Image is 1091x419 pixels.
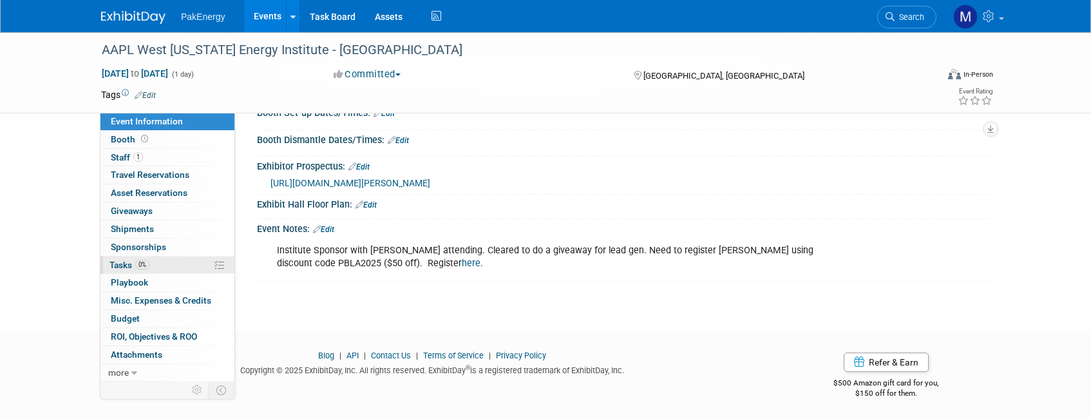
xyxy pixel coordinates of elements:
sup: ® [466,364,470,371]
td: Tags [101,88,156,101]
a: Asset Reservations [100,184,234,202]
a: Shipments [100,220,234,238]
div: Event Format [860,67,993,86]
td: Personalize Event Tab Strip [186,382,209,398]
a: Blog [318,351,334,360]
span: Tasks [109,260,149,270]
span: | [361,351,369,360]
img: ExhibitDay [101,11,166,24]
span: Budget [111,313,140,324]
td: Toggle Event Tabs [209,382,235,398]
div: AAPL West [US_STATE] Energy Institute - [GEOGRAPHIC_DATA] [97,39,917,62]
span: Event Information [111,116,183,126]
a: here [462,258,480,269]
span: | [413,351,421,360]
div: Event Notes: [257,219,990,236]
a: Sponsorships [100,239,234,256]
span: Booth [111,134,151,144]
span: 1 [133,152,143,162]
a: Misc. Expenses & Credits [100,292,234,309]
a: Playbook [100,274,234,291]
span: | [336,351,345,360]
span: Search [895,12,924,22]
a: Privacy Policy [496,351,546,360]
div: Institute Sponsor with [PERSON_NAME] attending. Cleared to do a giveaway for lead gen. Need to re... [268,238,848,277]
a: Edit [348,162,370,171]
a: Refer & Earn [844,353,929,372]
a: Edit [388,136,409,145]
div: Booth Dismantle Dates/Times: [257,130,990,147]
a: Giveaways [100,202,234,220]
a: more [100,364,234,382]
div: $500 Amazon gift card for you, [783,369,991,399]
div: In-Person [963,70,993,79]
div: Exhibit Hall Floor Plan: [257,195,990,211]
span: Sponsorships [111,242,166,252]
img: Format-Inperson.png [948,69,961,79]
span: Booth not reserved yet [138,134,151,144]
span: [DATE] [DATE] [101,68,169,79]
span: Misc. Expenses & Credits [111,295,211,306]
span: 0% [135,260,149,269]
a: Edit [135,91,156,100]
span: Giveaways [111,206,153,216]
img: Michael Hagenbrock [953,5,978,29]
div: $150 off for them. [783,388,991,399]
a: Budget [100,310,234,327]
span: ROI, Objectives & ROO [111,331,197,342]
span: more [108,367,129,378]
span: Shipments [111,224,154,234]
div: Exhibitor Prospectus: [257,157,990,173]
span: [GEOGRAPHIC_DATA], [GEOGRAPHIC_DATA] [643,71,804,81]
a: Terms of Service [423,351,484,360]
a: Staff1 [100,149,234,166]
span: (1 day) [171,70,194,79]
span: PakEnergy [181,12,225,22]
a: Attachments [100,346,234,364]
a: Tasks0% [100,257,234,274]
a: ROI, Objectives & ROO [100,328,234,346]
a: API [346,351,359,360]
div: Event Rating [958,88,992,95]
a: Booth [100,131,234,148]
span: | [486,351,494,360]
a: Contact Us [371,351,411,360]
span: Staff [111,152,143,162]
a: Edit [313,225,334,234]
span: to [129,68,141,79]
span: Travel Reservations [111,170,189,180]
div: Copyright © 2025 ExhibitDay, Inc. All rights reserved. ExhibitDay is a registered trademark of Ex... [101,362,763,376]
button: Committed [329,68,406,81]
span: Attachments [111,349,162,360]
span: Playbook [111,277,148,287]
a: Event Information [100,113,234,130]
a: Travel Reservations [100,166,234,184]
a: [URL][DOMAIN_NAME][PERSON_NAME] [270,178,430,188]
a: Edit [356,200,377,209]
a: Search [877,6,936,28]
span: Asset Reservations [111,188,187,198]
